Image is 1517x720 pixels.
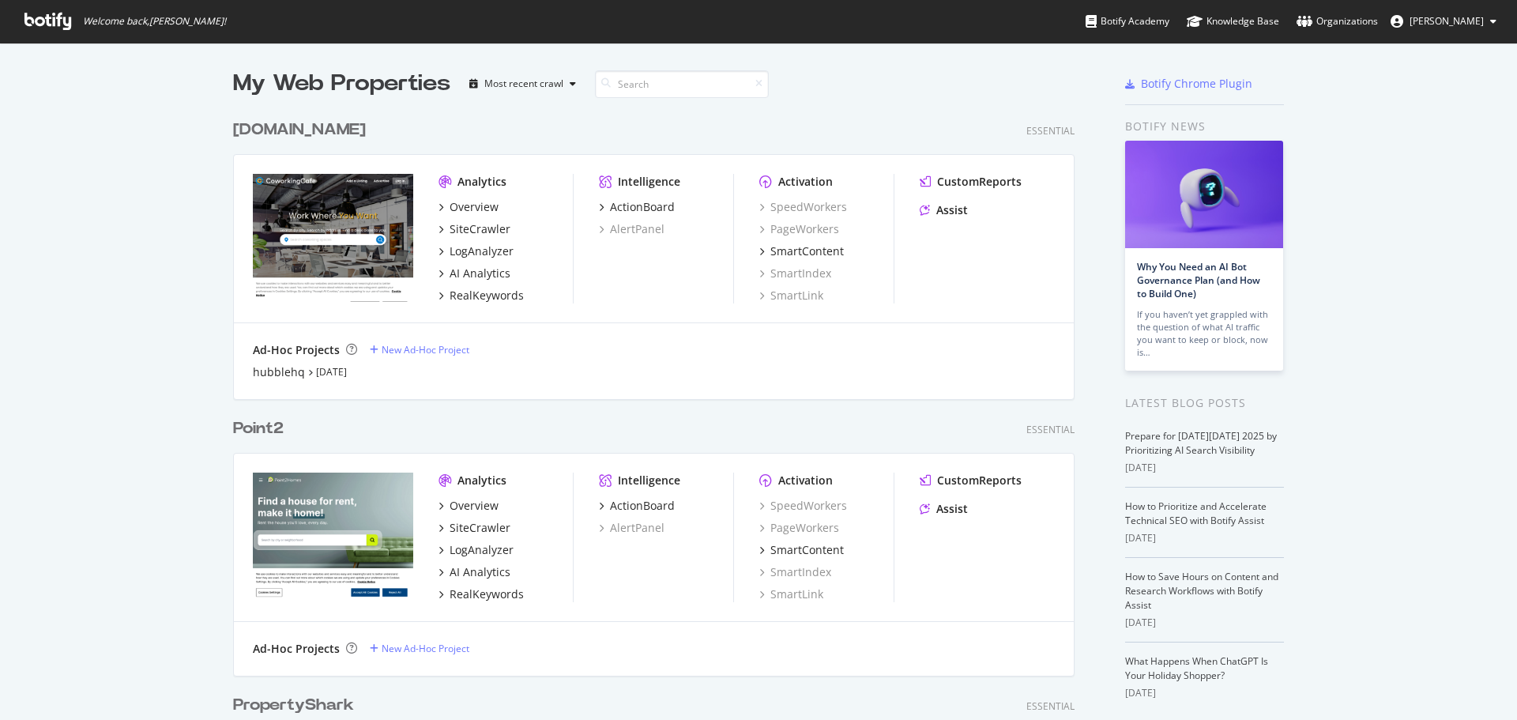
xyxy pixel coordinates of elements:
[450,221,510,237] div: SiteCrawler
[233,694,354,717] div: PropertyShark
[1125,686,1284,700] div: [DATE]
[920,473,1022,488] a: CustomReports
[450,288,524,303] div: RealKeywords
[1137,260,1260,300] a: Why You Need an AI Bot Governance Plan (and How to Build One)
[457,174,506,190] div: Analytics
[450,498,499,514] div: Overview
[937,174,1022,190] div: CustomReports
[1125,570,1278,612] a: How to Save Hours on Content and Research Workflows with Botify Assist
[1125,394,1284,412] div: Latest Blog Posts
[233,694,360,717] a: PropertyShark
[1125,429,1277,457] a: Prepare for [DATE][DATE] 2025 by Prioritizing AI Search Visibility
[253,364,305,380] a: hubblehq
[759,266,831,281] a: SmartIndex
[936,501,968,517] div: Assist
[1187,13,1279,29] div: Knowledge Base
[599,498,675,514] a: ActionBoard
[439,542,514,558] a: LogAnalyzer
[1137,308,1271,359] div: If you haven’t yet grappled with the question of what AI traffic you want to keep or block, now is…
[1125,118,1284,135] div: Botify news
[1410,14,1484,28] span: Ruxandra Lapadatu
[439,288,524,303] a: RealKeywords
[450,586,524,602] div: RealKeywords
[439,243,514,259] a: LogAnalyzer
[1297,13,1378,29] div: Organizations
[778,473,833,488] div: Activation
[439,498,499,514] a: Overview
[450,243,514,259] div: LogAnalyzer
[450,199,499,215] div: Overview
[450,266,510,281] div: AI Analytics
[253,641,340,657] div: Ad-Hoc Projects
[457,473,506,488] div: Analytics
[233,119,372,141] a: [DOMAIN_NAME]
[937,473,1022,488] div: CustomReports
[253,473,413,601] img: point2homes.com
[618,174,680,190] div: Intelligence
[253,174,413,302] img: coworkingcafe.com
[759,542,844,558] a: SmartContent
[1125,461,1284,475] div: [DATE]
[1026,699,1075,713] div: Essential
[233,417,290,440] a: Point2
[484,79,563,89] div: Most recent crawl
[1026,423,1075,436] div: Essential
[253,342,340,358] div: Ad-Hoc Projects
[759,243,844,259] a: SmartContent
[1026,124,1075,138] div: Essential
[599,221,664,237] a: AlertPanel
[759,221,839,237] a: PageWorkers
[920,501,968,517] a: Assist
[233,119,366,141] div: [DOMAIN_NAME]
[439,266,510,281] a: AI Analytics
[463,71,582,96] button: Most recent crawl
[759,586,823,602] a: SmartLink
[450,520,510,536] div: SiteCrawler
[778,174,833,190] div: Activation
[370,343,469,356] a: New Ad-Hoc Project
[759,498,847,514] a: SpeedWorkers
[439,520,510,536] a: SiteCrawler
[1125,141,1283,248] img: Why You Need an AI Bot Governance Plan (and How to Build One)
[1125,654,1268,682] a: What Happens When ChatGPT Is Your Holiday Shopper?
[618,473,680,488] div: Intelligence
[770,243,844,259] div: SmartContent
[1141,76,1252,92] div: Botify Chrome Plugin
[233,68,450,100] div: My Web Properties
[759,288,823,303] a: SmartLink
[770,542,844,558] div: SmartContent
[1125,531,1284,545] div: [DATE]
[599,520,664,536] a: AlertPanel
[595,70,769,98] input: Search
[920,202,968,218] a: Assist
[1125,499,1267,527] a: How to Prioritize and Accelerate Technical SEO with Botify Assist
[759,199,847,215] a: SpeedWorkers
[450,564,510,580] div: AI Analytics
[439,199,499,215] a: Overview
[1086,13,1169,29] div: Botify Academy
[233,417,284,440] div: Point2
[1125,76,1252,92] a: Botify Chrome Plugin
[316,365,347,379] a: [DATE]
[382,642,469,655] div: New Ad-Hoc Project
[759,564,831,580] a: SmartIndex
[450,542,514,558] div: LogAnalyzer
[382,343,469,356] div: New Ad-Hoc Project
[610,498,675,514] div: ActionBoard
[920,174,1022,190] a: CustomReports
[599,199,675,215] a: ActionBoard
[759,520,839,536] a: PageWorkers
[439,564,510,580] a: AI Analytics
[1125,616,1284,630] div: [DATE]
[439,221,510,237] a: SiteCrawler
